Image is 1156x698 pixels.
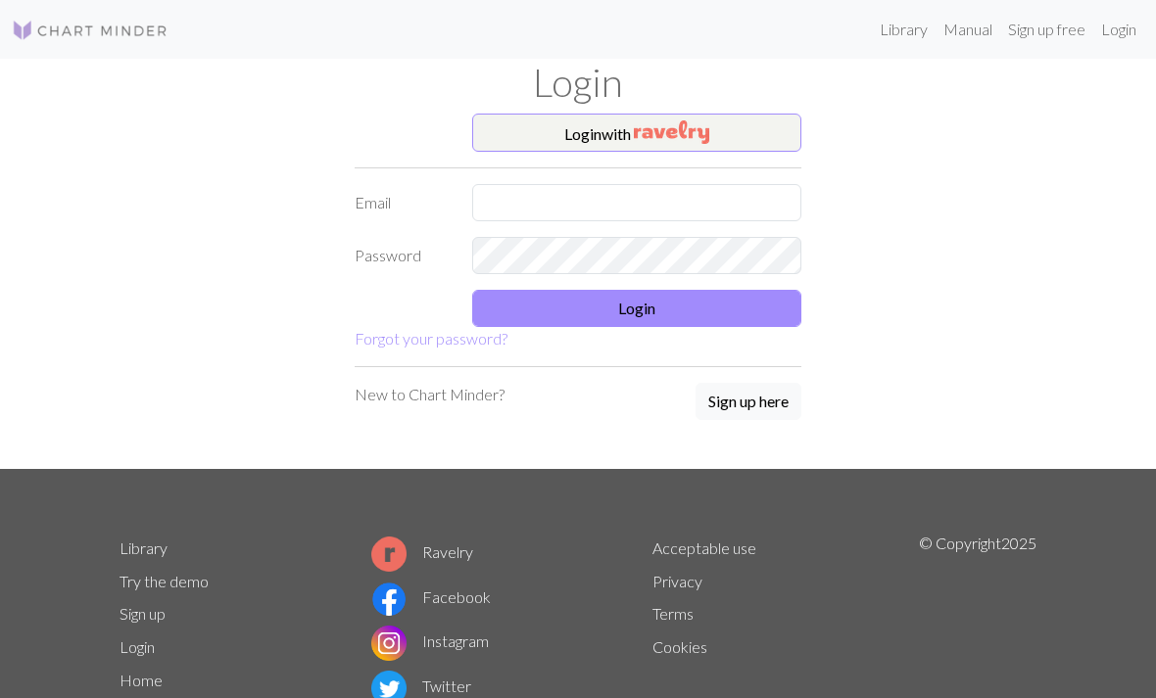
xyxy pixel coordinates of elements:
button: Login [472,290,801,327]
img: Facebook logo [371,582,407,617]
a: Library [120,538,168,557]
label: Email [343,184,460,221]
a: Facebook [371,587,491,606]
a: Login [1093,10,1144,49]
a: Acceptable use [652,538,756,557]
a: Forgot your password? [355,329,507,348]
a: Privacy [652,572,702,590]
img: Logo [12,19,169,42]
a: Sign up here [696,383,801,422]
a: Sign up [120,604,166,623]
a: Sign up free [1000,10,1093,49]
a: Home [120,671,163,689]
a: Ravelry [371,542,473,561]
h1: Login [108,59,1048,106]
a: Terms [652,604,694,623]
a: Manual [936,10,1000,49]
img: Instagram logo [371,626,407,661]
img: Ravelry logo [371,536,407,572]
a: Library [872,10,936,49]
a: Cookies [652,637,707,656]
a: Instagram [371,631,489,650]
button: Sign up here [696,383,801,420]
button: Loginwith [472,114,801,153]
img: Ravelry [634,120,709,144]
a: Login [120,637,155,656]
p: New to Chart Minder? [355,383,505,406]
a: Try the demo [120,572,209,590]
label: Password [343,237,460,274]
a: Twitter [371,676,471,695]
